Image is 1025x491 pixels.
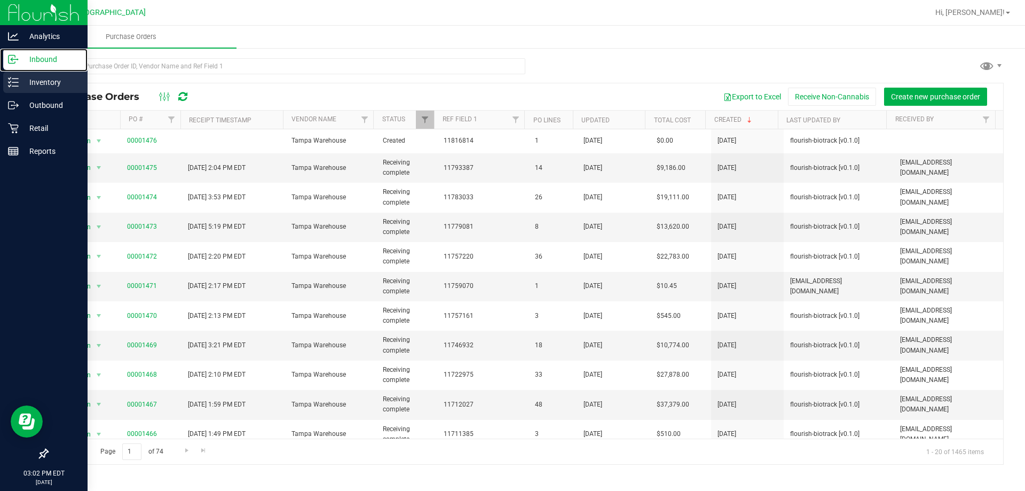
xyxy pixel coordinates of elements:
[383,306,431,326] span: Receiving complete
[8,123,19,134] inline-svg: Retail
[383,136,431,146] span: Created
[900,158,997,178] span: [EMAIL_ADDRESS][DOMAIN_NAME]
[535,370,571,380] span: 33
[179,443,194,458] a: Go to the next page
[291,429,370,439] span: Tampa Warehouse
[8,54,19,65] inline-svg: Inbound
[507,111,524,129] a: Filter
[717,311,736,321] span: [DATE]
[92,368,105,383] span: select
[188,222,246,232] span: [DATE] 5:19 PM EDT
[19,99,83,112] p: Outbound
[900,246,997,267] span: [EMAIL_ADDRESS][DOMAIN_NAME]
[584,429,602,439] span: [DATE]
[654,116,691,124] a: Total Cost
[535,222,571,232] span: 8
[717,281,736,291] span: [DATE]
[383,335,431,355] span: Receiving complete
[535,281,571,291] span: 1
[291,222,370,232] span: Tampa Warehouse
[92,427,105,442] span: select
[584,192,602,202] span: [DATE]
[584,400,602,410] span: [DATE]
[188,370,246,380] span: [DATE] 2:10 PM EDT
[291,370,370,380] span: Tampa Warehouse
[584,252,602,262] span: [DATE]
[19,122,83,135] p: Retail
[163,111,180,129] a: Filter
[717,222,736,232] span: [DATE]
[790,429,887,439] span: flourish-biotrack [v0.1.0]
[188,340,246,350] span: [DATE] 3:21 PM EDT
[657,136,673,146] span: $0.00
[535,429,571,439] span: 3
[584,222,602,232] span: [DATE]
[92,249,105,264] span: select
[790,163,887,173] span: flourish-biotrack [v0.1.0]
[717,163,736,173] span: [DATE]
[900,217,997,237] span: [EMAIL_ADDRESS][DOMAIN_NAME]
[790,311,887,321] span: flourish-biotrack [v0.1.0]
[657,429,681,439] span: $510.00
[8,77,19,88] inline-svg: Inventory
[291,281,370,291] span: Tampa Warehouse
[188,400,246,410] span: [DATE] 1:59 PM EDT
[977,111,995,129] a: Filter
[291,115,336,123] a: Vendor Name
[790,252,887,262] span: flourish-biotrack [v0.1.0]
[188,252,246,262] span: [DATE] 2:20 PM EDT
[56,91,150,103] span: Purchase Orders
[444,222,522,232] span: 11779081
[717,136,736,146] span: [DATE]
[383,276,431,297] span: Receiving complete
[47,58,525,74] input: Search Purchase Order ID, Vendor Name and Ref Field 1
[535,252,571,262] span: 36
[790,136,887,146] span: flourish-biotrack [v0.1.0]
[19,53,83,66] p: Inbound
[73,8,146,17] span: [GEOGRAPHIC_DATA]
[657,340,689,350] span: $10,774.00
[900,424,997,445] span: [EMAIL_ADDRESS][DOMAIN_NAME]
[657,311,681,321] span: $545.00
[127,193,157,201] a: 00001474
[188,281,246,291] span: [DATE] 2:17 PM EDT
[657,252,689,262] span: $22,783.00
[291,311,370,321] span: Tampa Warehouse
[127,223,157,230] a: 00001473
[584,311,602,321] span: [DATE]
[188,311,246,321] span: [DATE] 2:13 PM EDT
[92,134,105,149] span: select
[92,160,105,175] span: select
[127,341,157,349] a: 00001469
[92,397,105,412] span: select
[127,371,157,378] a: 00001468
[657,163,685,173] span: $9,186.00
[535,340,571,350] span: 18
[291,340,370,350] span: Tampa Warehouse
[444,311,522,321] span: 11757161
[122,443,141,460] input: 1
[584,163,602,173] span: [DATE]
[533,116,561,124] a: PO Lines
[900,187,997,207] span: [EMAIL_ADDRESS][DOMAIN_NAME]
[900,306,997,326] span: [EMAIL_ADDRESS][DOMAIN_NAME]
[382,115,405,123] a: Status
[92,308,105,323] span: select
[717,252,736,262] span: [DATE]
[657,281,677,291] span: $10.45
[790,340,887,350] span: flourish-biotrack [v0.1.0]
[444,252,522,262] span: 11757220
[127,312,157,319] a: 00001470
[127,282,157,290] a: 00001471
[127,137,157,144] a: 00001476
[584,281,602,291] span: [DATE]
[291,192,370,202] span: Tampa Warehouse
[8,100,19,111] inline-svg: Outbound
[717,429,736,439] span: [DATE]
[717,400,736,410] span: [DATE]
[444,340,522,350] span: 11746932
[92,338,105,353] span: select
[383,187,431,207] span: Receiving complete
[91,443,172,460] span: Page of 74
[92,220,105,235] span: select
